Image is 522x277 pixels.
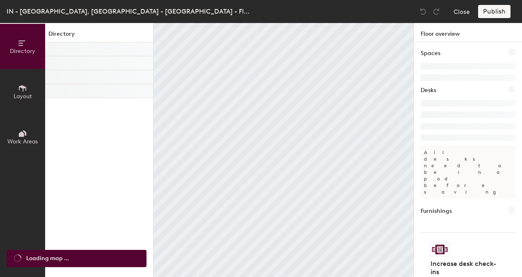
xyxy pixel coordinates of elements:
div: IN - [GEOGRAPHIC_DATA], [GEOGRAPHIC_DATA] - [GEOGRAPHIC_DATA] - Floor 11 [7,6,253,16]
span: Work Areas [7,138,38,145]
button: Close [453,5,470,18]
canvas: Map [153,23,414,277]
h4: Increase desk check-ins [430,260,501,276]
span: Layout [14,93,32,100]
p: All desks need to be in a pod before saving [421,146,515,199]
h1: Desks [421,86,436,95]
span: Directory [10,48,35,55]
h1: Spaces [421,49,440,58]
h1: Furnishings [421,207,452,216]
h1: Directory [45,30,153,42]
span: Loading map ... [26,254,69,263]
img: Sticker logo [430,242,449,256]
h1: Floor overview [414,23,522,42]
img: Redo [432,7,440,16]
img: Undo [419,7,427,16]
